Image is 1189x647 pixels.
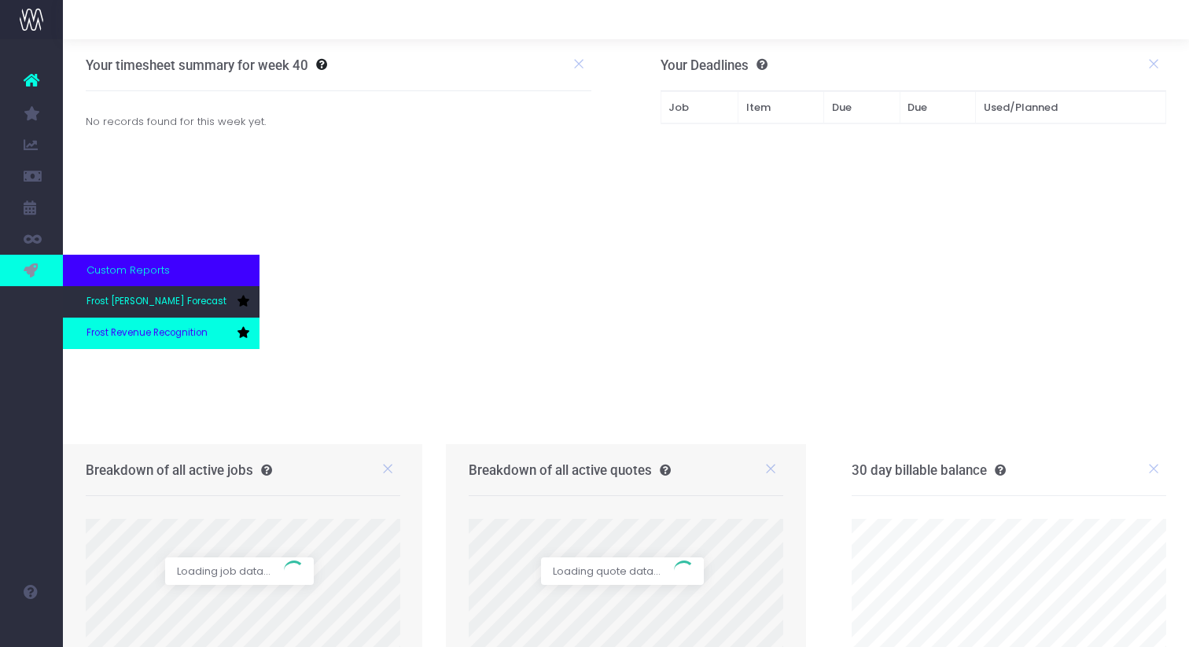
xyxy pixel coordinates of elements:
[900,92,975,124] th: Due
[852,462,1006,478] h3: 30 day billable balance
[541,557,672,586] span: Loading quote data...
[661,92,738,124] th: Job
[20,616,43,639] img: images/default_profile_image.png
[165,557,282,586] span: Loading job data...
[74,114,604,130] div: No records found for this week yet.
[86,57,308,73] h3: Your timesheet summary for week 40
[87,263,170,278] span: Custom Reports
[824,92,900,124] th: Due
[975,92,1166,124] th: Used/Planned
[63,286,260,318] a: Frost [PERSON_NAME] Forecast
[738,92,824,124] th: Item
[63,318,260,349] a: Frost Revenue Recognition
[87,295,226,309] span: Frost [PERSON_NAME] Forecast
[87,326,208,340] span: Frost Revenue Recognition
[661,57,768,73] h3: Your Deadlines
